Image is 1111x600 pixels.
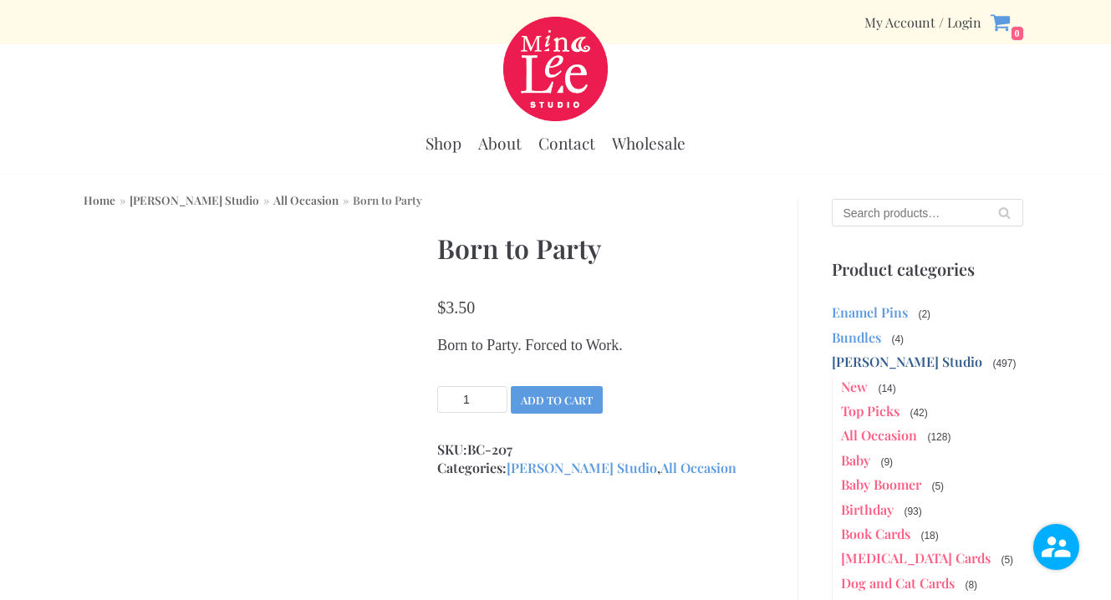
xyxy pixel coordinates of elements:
a: Shop [426,133,461,154]
nav: Breadcrumb [84,191,422,209]
button: Add to cart [511,386,603,414]
a: [PERSON_NAME] Studio [507,459,657,476]
span: (497) [991,356,1017,371]
div: Secondary Menu [864,13,981,31]
a: Enamel Pins [832,303,908,321]
span: (18) [919,528,940,543]
span: » [115,192,130,207]
span: (8) [963,577,979,592]
span: (42) [908,405,929,420]
span: (2) [916,307,932,322]
input: Product quantity [437,386,507,413]
a: All Occasion [273,192,339,207]
span: (14) [876,381,897,396]
a: Baby Boomer [841,475,921,493]
a: Dog and Cat Cards [841,574,955,592]
span: $ [437,298,446,317]
span: Categories: , [437,459,764,477]
p: Born to Party. Forced to Work. [437,334,764,356]
span: (9) [879,455,894,470]
a: [PERSON_NAME] Studio [832,353,982,370]
a: 0 [990,12,1024,33]
a: Contact [538,133,595,154]
a: New [841,378,868,395]
a: My Account / Login [864,13,981,31]
a: Book Cards [841,525,910,542]
span: SKU: [437,440,764,459]
a: Top Picks [841,402,900,419]
a: [PERSON_NAME] Studio [130,192,259,207]
span: » [339,192,353,207]
span: (93) [902,504,923,519]
span: (128) [925,430,952,445]
a: All Occasion [660,459,736,476]
a: Mina Lee Studio [503,17,608,121]
h1: Born to Party [437,226,764,271]
div: Primary Menu [426,125,685,162]
span: (4) [889,332,905,347]
a: All Occasion [841,426,917,444]
button: Search [986,199,1023,226]
a: Bundles [832,328,881,346]
bdi: 3.50 [437,298,475,317]
span: (5) [930,479,945,494]
a: [MEDICAL_DATA] Cards [841,549,991,567]
p: Product categories [832,260,1023,278]
a: Wholesale [612,133,685,154]
a: About [478,133,522,154]
input: Search products… [832,199,1023,226]
span: » [259,192,273,207]
a: Birthday [841,501,894,518]
a: Baby [841,451,870,469]
a: Home [84,192,115,207]
img: user.png [1033,524,1079,570]
span: BC-207 [467,440,512,458]
span: 0 [1011,26,1024,41]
